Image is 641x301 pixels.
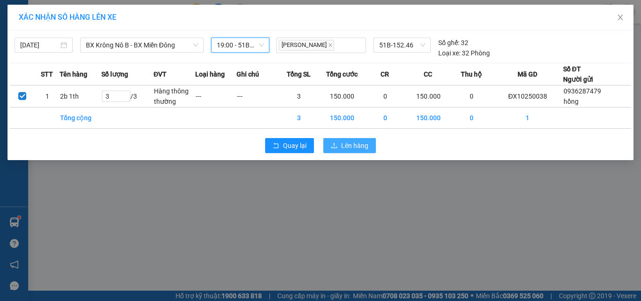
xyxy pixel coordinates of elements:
[379,38,425,52] span: 51B-152.46
[217,38,264,52] span: 19:00 - 51B-152.46
[320,85,365,108] td: 150.000
[237,69,259,79] span: Ghi chú
[320,108,365,129] td: 150.000
[365,85,406,108] td: 0
[41,69,53,79] span: STT
[278,108,320,129] td: 3
[438,48,460,58] span: Loại xe:
[438,38,468,48] div: 32
[283,140,306,151] span: Quay lại
[20,40,59,50] input: 11/10/2025
[101,69,128,79] span: Số lượng
[153,69,167,79] span: ĐVT
[492,85,563,108] td: ĐX10250038
[60,69,87,79] span: Tên hàng
[617,14,624,21] span: close
[153,85,195,108] td: Hàng thông thường
[237,85,278,108] td: ---
[406,108,451,129] td: 150.000
[365,108,406,129] td: 0
[86,38,198,52] span: BX Krông Nô B - BX Miền Đông
[35,85,60,108] td: 1
[323,138,376,153] button: uploadLên hàng
[19,13,116,22] span: XÁC NHẬN SỐ HÀNG LÊN XE
[195,85,237,108] td: ---
[438,48,490,58] div: 32 Phòng
[273,142,279,150] span: rollback
[287,69,311,79] span: Tổng SL
[381,69,389,79] span: CR
[563,64,593,85] div: Số ĐT Người gửi
[461,69,482,79] span: Thu hộ
[60,85,101,108] td: 2b 1th
[518,69,537,79] span: Mã GD
[451,85,492,108] td: 0
[331,142,337,150] span: upload
[195,69,225,79] span: Loại hàng
[60,108,101,129] td: Tổng cộng
[326,69,358,79] span: Tổng cước
[451,108,492,129] td: 0
[101,85,153,108] td: / 3
[564,87,601,95] span: 0936287479
[438,38,459,48] span: Số ghế:
[492,108,563,129] td: 1
[328,43,333,47] span: close
[424,69,432,79] span: CC
[278,85,320,108] td: 3
[406,85,451,108] td: 150.000
[341,140,368,151] span: Lên hàng
[193,42,198,48] span: down
[564,98,579,105] span: hồng
[265,138,314,153] button: rollbackQuay lại
[279,40,334,51] span: [PERSON_NAME]
[607,5,633,31] button: Close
